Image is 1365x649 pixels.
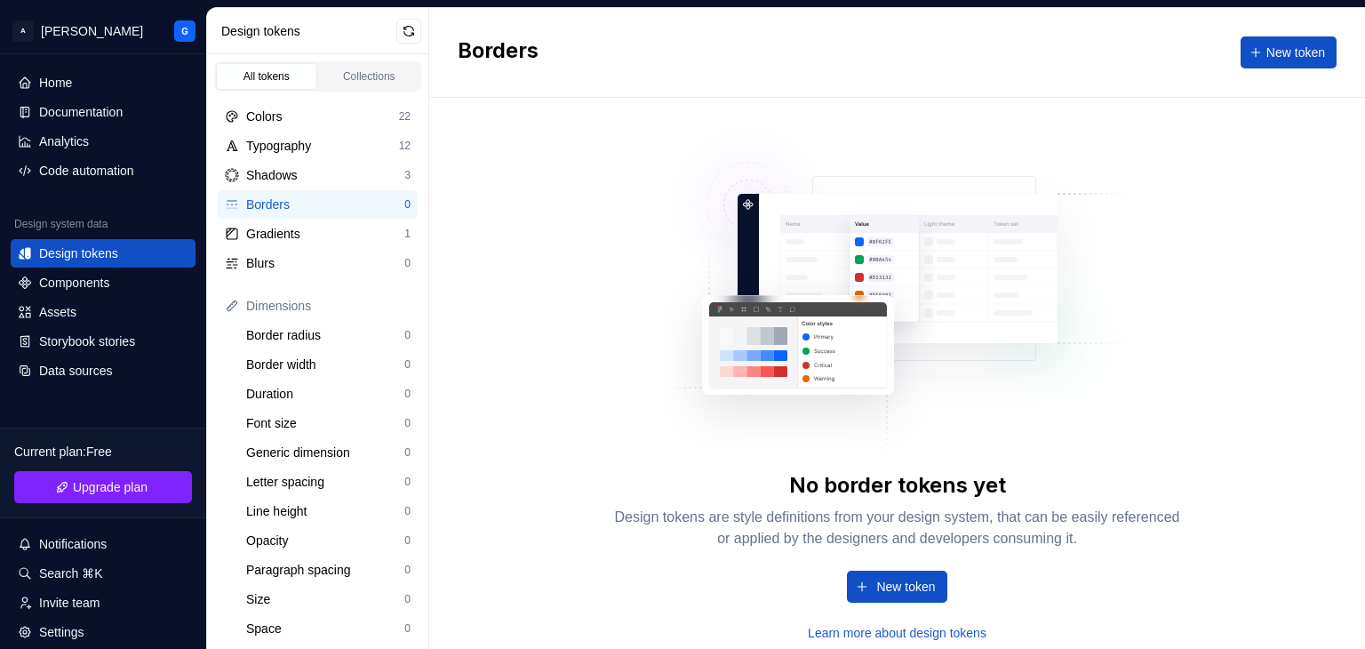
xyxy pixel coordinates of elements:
div: 22 [399,109,411,124]
div: Letter spacing [246,473,404,491]
div: A [12,20,34,42]
button: New token [1241,36,1337,68]
a: Design tokens [11,239,196,268]
a: Borders0 [218,190,418,219]
div: Settings [39,623,84,641]
div: Documentation [39,103,123,121]
div: Notifications [39,535,107,553]
a: Duration0 [239,380,418,408]
a: Letter spacing0 [239,468,418,496]
div: Analytics [39,132,89,150]
div: 0 [404,357,411,372]
div: 0 [404,621,411,636]
a: Analytics [11,127,196,156]
div: Opacity [246,532,404,549]
div: 0 [404,475,411,489]
a: Paragraph spacing0 [239,556,418,584]
div: Border width [246,356,404,373]
div: 0 [404,328,411,342]
a: Invite team [11,589,196,617]
div: Assets [39,303,76,321]
button: A[PERSON_NAME]G [4,12,203,50]
h2: Borders [458,36,539,68]
a: Border radius0 [239,321,418,349]
div: Design system data [14,217,108,231]
div: 3 [404,168,411,182]
div: Borders [246,196,404,213]
span: Upgrade plan [73,478,148,496]
a: Data sources [11,357,196,385]
div: Shadows [246,166,404,184]
div: Home [39,74,72,92]
div: 0 [404,197,411,212]
div: Data sources [39,362,112,380]
div: [PERSON_NAME] [41,22,143,40]
div: 0 [404,445,411,460]
div: 0 [404,563,411,577]
div: No border tokens yet [789,471,1006,500]
a: Shadows3 [218,161,418,189]
a: Code automation [11,156,196,185]
a: Assets [11,298,196,326]
div: Blurs [246,254,404,272]
div: Design tokens [39,244,118,262]
div: Search ⌘K [39,565,103,582]
button: Search ⌘K [11,559,196,588]
a: Border width0 [239,350,418,379]
div: Border radius [246,326,404,344]
button: New token [847,571,946,603]
a: Learn more about design tokens [808,624,986,642]
div: 12 [399,139,411,153]
div: Design tokens are style definitions from your design system, that can be easily referenced or app... [613,507,1182,549]
a: Gradients1 [218,220,418,248]
a: Storybook stories [11,327,196,356]
div: Collections [325,69,414,84]
div: Storybook stories [39,333,135,350]
div: Current plan : Free [14,443,192,461]
div: Space [246,620,404,637]
a: Typography12 [218,132,418,160]
div: 0 [404,592,411,606]
a: Opacity0 [239,526,418,555]
a: Space0 [239,614,418,643]
a: Settings [11,618,196,646]
a: Size0 [239,585,418,613]
div: 0 [404,504,411,518]
div: 0 [404,387,411,401]
div: 0 [404,416,411,430]
a: Generic dimension0 [239,438,418,467]
div: Typography [246,137,399,155]
span: New token [1266,44,1325,61]
div: Invite team [39,594,100,612]
div: Dimensions [246,297,411,315]
a: Font size0 [239,409,418,437]
div: 1 [404,227,411,241]
div: Paragraph spacing [246,561,404,579]
div: Size [246,590,404,608]
div: Colors [246,108,399,125]
button: Notifications [11,530,196,558]
a: Documentation [11,98,196,126]
a: Line height0 [239,497,418,525]
div: All tokens [222,69,311,84]
div: Components [39,274,109,292]
a: Home [11,68,196,97]
a: Colors22 [218,102,418,131]
div: Code automation [39,162,134,180]
div: Design tokens [221,22,396,40]
div: G [181,24,188,38]
div: Duration [246,385,404,403]
div: 0 [404,533,411,548]
div: Font size [246,414,404,432]
a: Upgrade plan [14,471,192,503]
a: Blurs0 [218,249,418,277]
div: Generic dimension [246,444,404,461]
div: 0 [404,256,411,270]
div: Line height [246,502,404,520]
a: Components [11,268,196,297]
div: Gradients [246,225,404,243]
span: New token [876,578,935,596]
